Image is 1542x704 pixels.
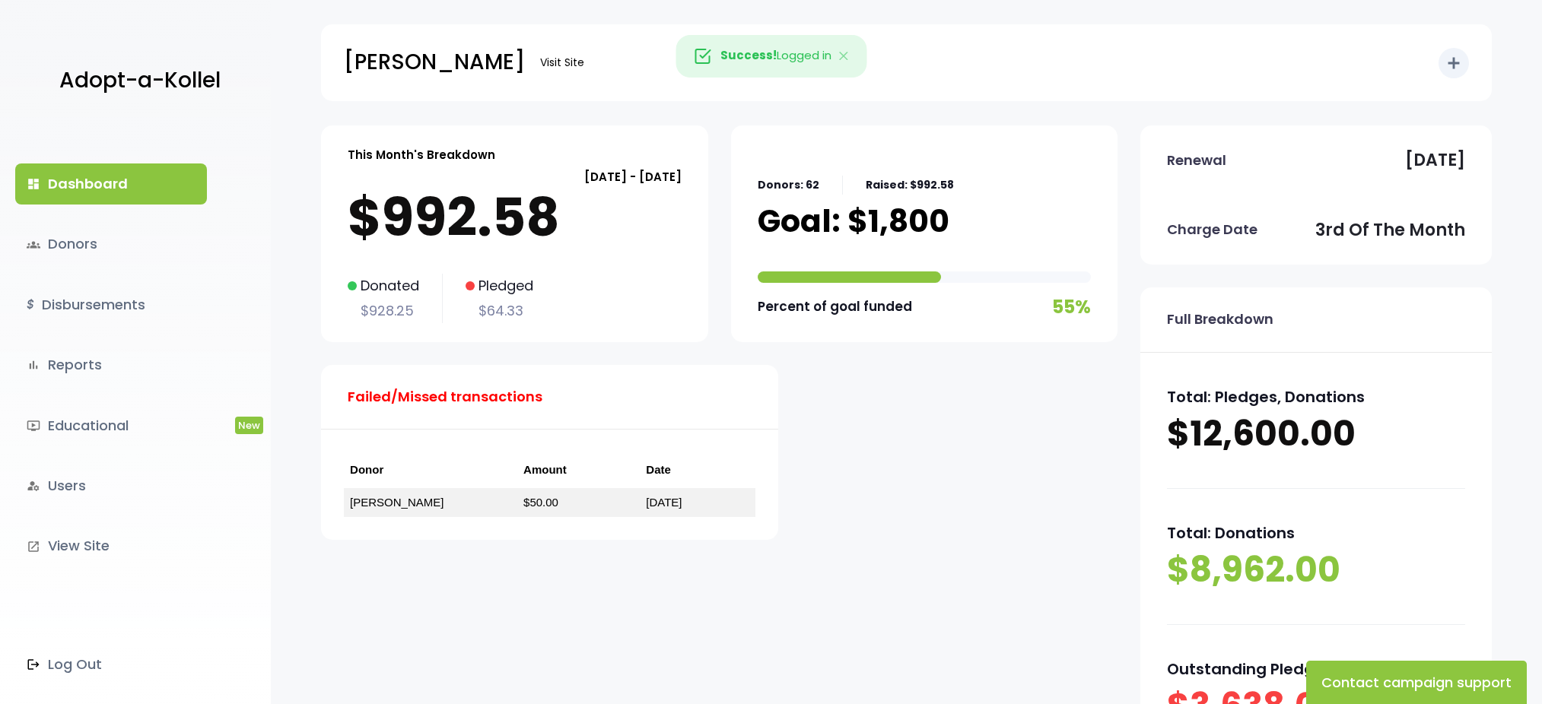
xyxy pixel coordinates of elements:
p: Donated [348,274,419,298]
i: bar_chart [27,358,40,372]
i: ondemand_video [27,419,40,433]
p: Outstanding Pledges [1167,655,1465,683]
a: groupsDonors [15,224,207,265]
a: $Disbursements [15,284,207,325]
i: launch [27,540,40,553]
p: Charge Date [1167,217,1257,242]
a: Log Out [15,644,207,685]
th: Amount [517,452,640,488]
p: $928.25 [348,299,419,323]
p: [DATE] [1405,145,1465,176]
a: [DATE] [646,496,682,509]
th: Date [640,452,755,488]
a: dashboardDashboard [15,163,207,205]
p: Goal: $1,800 [758,202,949,240]
button: Contact campaign support [1306,661,1527,704]
p: $64.33 [466,299,533,323]
strong: Success! [720,47,777,63]
a: $50.00 [523,496,558,509]
a: ondemand_videoEducationalNew [15,405,207,446]
p: Failed/Missed transactions [348,385,542,409]
p: Donors: 62 [758,176,819,195]
div: Logged in [676,35,866,78]
a: Adopt-a-Kollel [52,44,221,118]
span: New [235,417,263,434]
button: Close [822,36,866,77]
p: Total: Donations [1167,519,1465,547]
p: Renewal [1167,148,1226,173]
p: Adopt-a-Kollel [59,62,221,100]
p: 55% [1052,290,1091,323]
p: Pledged [466,274,533,298]
th: Donor [344,452,517,488]
button: add [1439,48,1469,78]
p: Raised: $992.58 [866,176,954,195]
p: [DATE] - [DATE] [348,166,682,187]
a: manage_accountsUsers [15,465,207,506]
p: $8,962.00 [1167,547,1465,594]
p: $992.58 [348,187,682,248]
p: Full Breakdown [1167,307,1273,331]
a: bar_chartReports [15,344,207,385]
p: Total: Pledges, Donations [1167,383,1465,411]
p: This Month's Breakdown [348,144,495,165]
a: launchView Site [15,525,207,566]
i: add [1445,54,1463,72]
i: manage_accounts [27,479,40,493]
a: [PERSON_NAME] [350,496,444,509]
i: $ [27,294,34,316]
a: Visit Site [533,48,592,78]
p: 3rd of the month [1315,215,1465,246]
p: Percent of goal funded [758,295,912,319]
span: groups [27,238,40,252]
p: $12,600.00 [1167,411,1465,458]
p: [PERSON_NAME] [344,43,525,81]
i: dashboard [27,177,40,191]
